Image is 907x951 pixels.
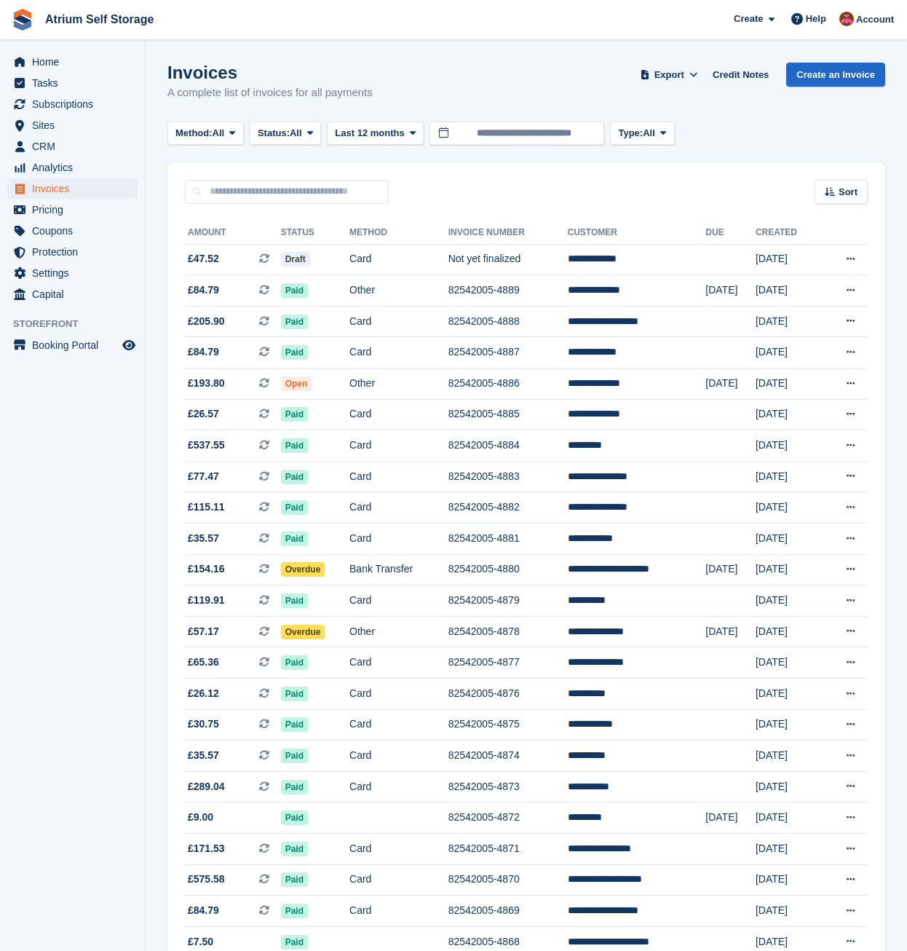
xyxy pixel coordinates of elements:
[32,115,119,135] span: Sites
[188,561,225,577] span: £154.16
[705,275,756,307] td: [DATE]
[756,306,820,337] td: [DATE]
[756,771,820,802] td: [DATE]
[734,12,763,26] span: Create
[281,345,308,360] span: Paid
[32,73,119,93] span: Tasks
[448,399,568,430] td: 82542005-4885
[7,94,138,114] a: menu
[185,221,281,245] th: Amount
[756,833,820,864] td: [DATE]
[707,63,775,87] a: Credit Notes
[756,741,820,772] td: [DATE]
[448,679,568,710] td: 82542005-4876
[756,368,820,400] td: [DATE]
[448,524,568,555] td: 82542005-4881
[448,492,568,524] td: 82542005-4882
[281,252,310,267] span: Draft
[756,492,820,524] td: [DATE]
[349,461,448,492] td: Card
[349,679,448,710] td: Card
[32,263,119,283] span: Settings
[349,221,448,245] th: Method
[349,306,448,337] td: Card
[756,275,820,307] td: [DATE]
[7,157,138,178] a: menu
[281,438,308,453] span: Paid
[448,221,568,245] th: Invoice Number
[448,802,568,834] td: 82542005-4872
[32,157,119,178] span: Analytics
[756,221,820,245] th: Created
[32,221,119,241] span: Coupons
[188,810,213,825] span: £9.00
[349,337,448,368] td: Card
[175,126,213,141] span: Method:
[756,616,820,647] td: [DATE]
[7,221,138,241] a: menu
[281,283,308,298] span: Paid
[448,709,568,741] td: 82542005-4875
[188,934,213,950] span: £7.50
[448,833,568,864] td: 82542005-4871
[349,399,448,430] td: Card
[213,126,225,141] span: All
[349,741,448,772] td: Card
[448,554,568,585] td: 82542005-4880
[448,368,568,400] td: 82542005-4886
[448,864,568,896] td: 82542005-4870
[654,68,684,82] span: Export
[7,136,138,157] a: menu
[705,802,756,834] td: [DATE]
[643,126,655,141] span: All
[290,126,302,141] span: All
[756,461,820,492] td: [DATE]
[756,679,820,710] td: [DATE]
[568,221,706,245] th: Customer
[188,779,225,794] span: £289.04
[281,904,308,918] span: Paid
[39,7,159,31] a: Atrium Self Storage
[448,896,568,927] td: 82542005-4869
[349,585,448,617] td: Card
[32,242,119,262] span: Protection
[705,221,756,245] th: Due
[756,337,820,368] td: [DATE]
[32,178,119,199] span: Invoices
[32,136,119,157] span: CRM
[7,284,138,304] a: menu
[7,52,138,72] a: menu
[756,896,820,927] td: [DATE]
[281,655,308,670] span: Paid
[250,122,321,146] button: Status: All
[281,407,308,422] span: Paid
[281,780,308,794] span: Paid
[167,63,373,82] h1: Invoices
[756,554,820,585] td: [DATE]
[188,344,219,360] span: £84.79
[448,275,568,307] td: 82542005-4889
[188,314,225,329] span: £205.90
[12,9,33,31] img: stora-icon-8386f47178a22dfd0bd8f6a31ec36ba5ce8667c1dd55bd0f319d3a0aa187defe.svg
[188,686,219,701] span: £26.12
[618,126,643,141] span: Type:
[188,841,225,856] span: £171.53
[281,221,349,245] th: Status
[349,709,448,741] td: Card
[188,748,219,763] span: £35.57
[188,903,219,918] span: £84.79
[281,687,308,701] span: Paid
[188,283,219,298] span: £84.79
[32,52,119,72] span: Home
[349,524,448,555] td: Card
[448,244,568,275] td: Not yet finalized
[120,336,138,354] a: Preview store
[281,376,312,391] span: Open
[756,244,820,275] td: [DATE]
[705,368,756,400] td: [DATE]
[281,625,325,639] span: Overdue
[188,469,219,484] span: £77.47
[281,717,308,732] span: Paid
[756,864,820,896] td: [DATE]
[281,810,308,825] span: Paid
